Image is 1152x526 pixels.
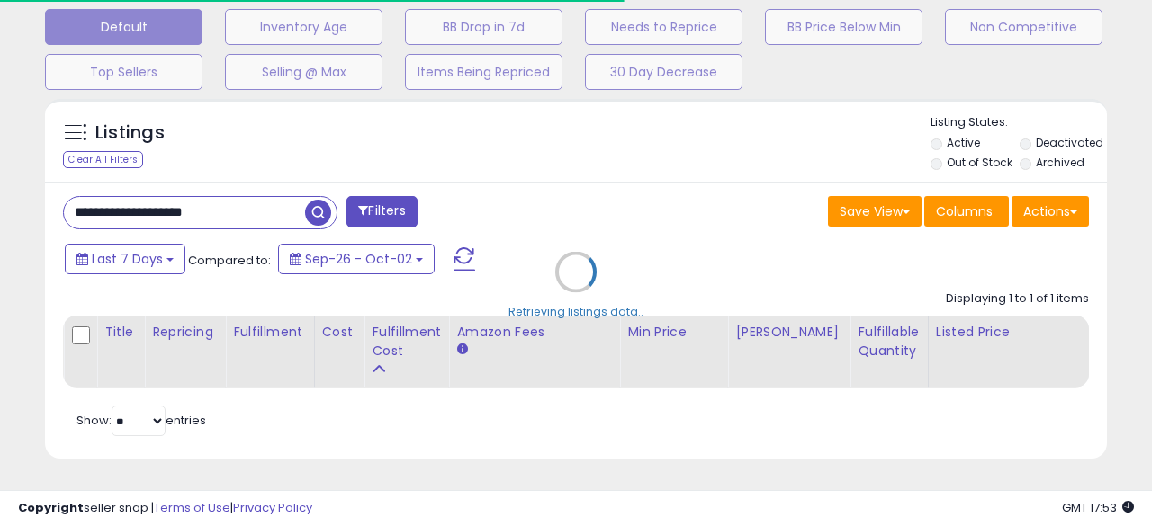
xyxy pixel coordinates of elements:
div: Retrieving listings data.. [508,303,643,319]
button: Top Sellers [45,54,202,90]
button: Non Competitive [945,9,1102,45]
button: Default [45,9,202,45]
button: BB Drop in 7d [405,9,562,45]
button: Needs to Reprice [585,9,742,45]
strong: Copyright [18,499,84,516]
button: BB Price Below Min [765,9,922,45]
button: Inventory Age [225,9,382,45]
button: Items Being Repriced [405,54,562,90]
div: seller snap | | [18,500,312,517]
a: Privacy Policy [233,499,312,516]
button: Selling @ Max [225,54,382,90]
span: 2025-10-11 17:53 GMT [1062,499,1134,516]
a: Terms of Use [154,499,230,516]
button: 30 Day Decrease [585,54,742,90]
